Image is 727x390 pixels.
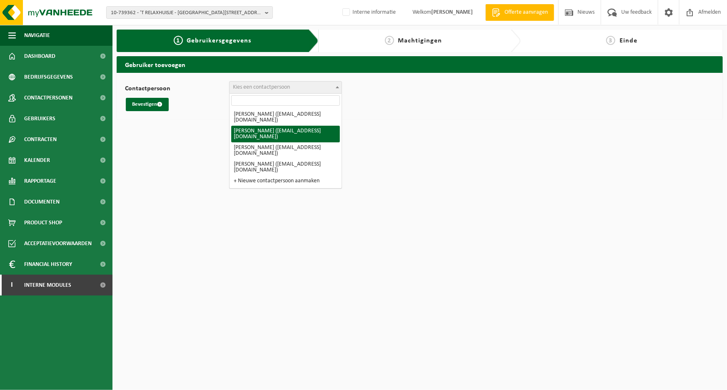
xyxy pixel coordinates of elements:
label: Interne informatie [341,6,396,19]
span: Interne modules [24,275,71,296]
span: Kalender [24,150,50,171]
span: Machtigingen [398,37,442,44]
span: Gebruikers [24,108,55,129]
span: Rapportage [24,171,56,191]
span: 10-739362 - 'T RELAXHUISJE - [GEOGRAPHIC_DATA][STREET_ADDRESS] [111,7,262,19]
li: [PERSON_NAME] ([EMAIL_ADDRESS][DOMAIN_NAME]) [231,159,340,176]
span: Documenten [24,191,60,212]
span: I [8,275,16,296]
span: Kies een contactpersoon [233,84,290,90]
label: Contactpersoon [125,85,229,94]
li: [PERSON_NAME] ([EMAIL_ADDRESS][DOMAIN_NAME]) [231,109,340,126]
li: [PERSON_NAME] ([EMAIL_ADDRESS][DOMAIN_NAME]) [231,126,340,142]
a: Offerte aanvragen [485,4,554,21]
span: Einde [620,37,637,44]
strong: [PERSON_NAME] [431,9,473,15]
span: Financial History [24,254,72,275]
li: + Nieuwe contactpersoon aanmaken [231,176,340,186]
button: 10-739362 - 'T RELAXHUISJE - [GEOGRAPHIC_DATA][STREET_ADDRESS] [106,6,273,19]
span: Product Shop [24,212,62,233]
span: 1 [174,36,183,45]
span: Bedrijfsgegevens [24,67,73,87]
button: Bevestigen [126,98,169,111]
span: Contactpersonen [24,87,72,108]
span: Acceptatievoorwaarden [24,233,92,254]
span: Offerte aanvragen [502,8,550,17]
span: Navigatie [24,25,50,46]
span: Contracten [24,129,57,150]
li: [PERSON_NAME] ([EMAIL_ADDRESS][DOMAIN_NAME]) [231,142,340,159]
span: 3 [606,36,615,45]
span: Gebruikersgegevens [187,37,252,44]
h2: Gebruiker toevoegen [117,56,723,72]
span: Dashboard [24,46,55,67]
span: 2 [385,36,394,45]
